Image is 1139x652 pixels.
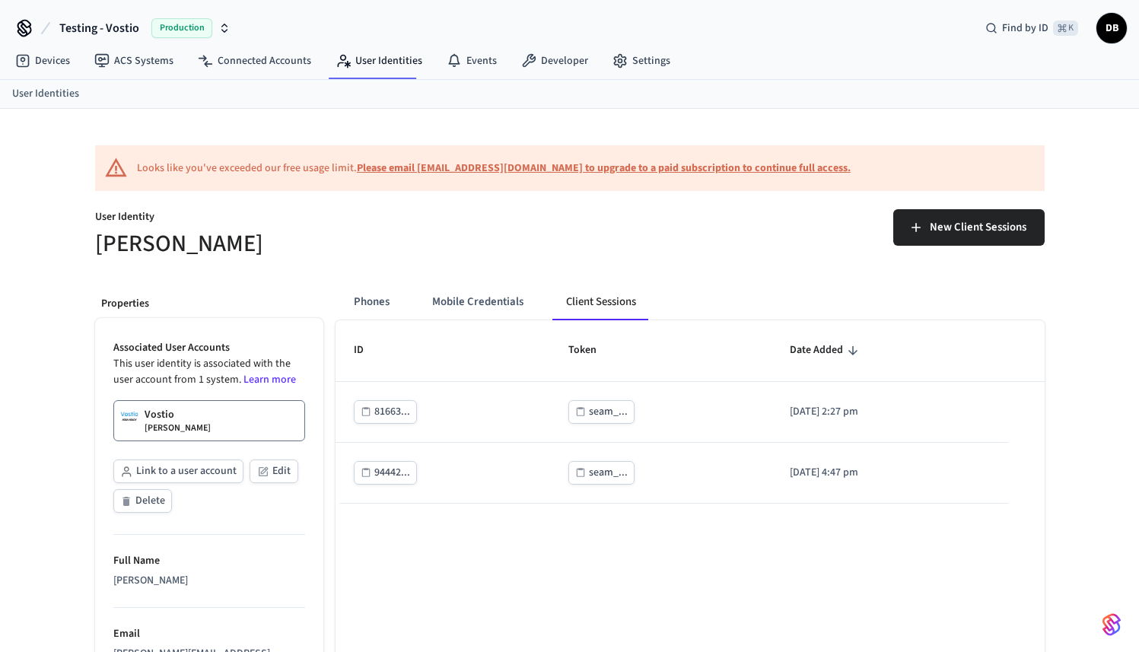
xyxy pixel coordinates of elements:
[113,400,305,441] a: Vostio[PERSON_NAME]
[1102,612,1121,637] img: SeamLogoGradient.69752ec5.svg
[243,372,296,387] a: Learn more
[374,402,410,421] div: 81663...
[790,465,990,481] p: [DATE] 4:47 pm
[357,161,851,176] a: Please email [EMAIL_ADDRESS][DOMAIN_NAME] to upgrade to a paid subscription to continue full access.
[568,400,635,424] button: seam_...
[113,573,305,589] div: [PERSON_NAME]
[113,626,305,642] p: Email
[790,339,863,362] span: Date Added
[589,463,628,482] div: seam_...
[336,320,1045,503] table: sticky table
[1096,13,1127,43] button: DB
[354,461,417,485] button: 94442...
[600,47,682,75] a: Settings
[137,161,851,177] div: Looks like you've exceeded our free usage limit.
[354,339,383,362] span: ID
[554,284,648,320] button: Client Sessions
[250,460,298,483] button: Edit
[374,463,410,482] div: 94442...
[113,356,305,388] p: This user identity is associated with the user account from 1 system.
[186,47,323,75] a: Connected Accounts
[1098,14,1125,42] span: DB
[434,47,509,75] a: Events
[323,47,434,75] a: User Identities
[113,460,243,483] button: Link to a user account
[95,209,561,228] p: User Identity
[589,402,628,421] div: seam_...
[120,407,138,425] img: Assa Abloy Vostio Logo
[893,209,1045,246] button: New Client Sessions
[12,86,79,102] a: User Identities
[420,284,536,320] button: Mobile Credentials
[113,489,172,513] button: Delete
[3,47,82,75] a: Devices
[973,14,1090,42] div: Find by ID⌘ K
[509,47,600,75] a: Developer
[568,339,616,362] span: Token
[145,407,174,422] p: Vostio
[101,296,317,312] p: Properties
[1053,21,1078,36] span: ⌘ K
[151,18,212,38] span: Production
[1002,21,1048,36] span: Find by ID
[59,19,139,37] span: Testing - Vostio
[790,404,990,420] p: [DATE] 2:27 pm
[342,284,402,320] button: Phones
[145,422,211,434] p: [PERSON_NAME]
[354,400,417,424] button: 81663...
[930,218,1026,237] span: New Client Sessions
[568,461,635,485] button: seam_...
[82,47,186,75] a: ACS Systems
[113,553,305,569] p: Full Name
[113,340,305,356] p: Associated User Accounts
[95,228,561,259] h5: [PERSON_NAME]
